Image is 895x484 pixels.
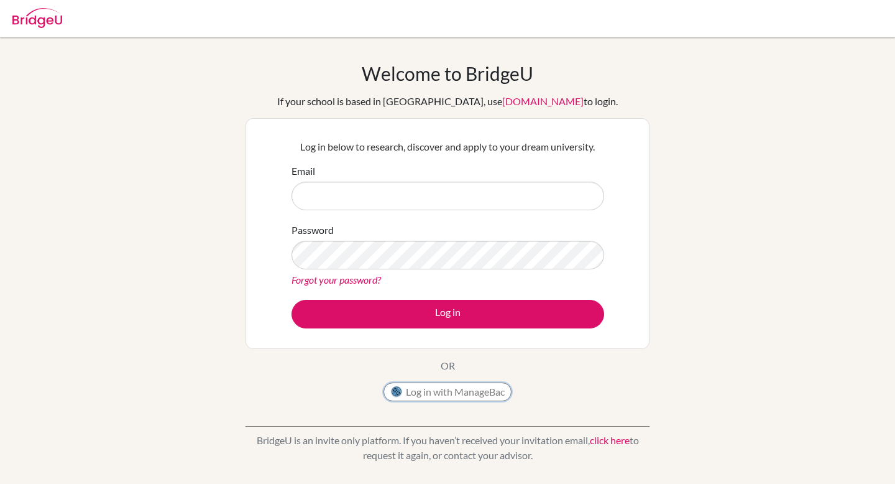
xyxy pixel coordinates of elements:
div: If your school is based in [GEOGRAPHIC_DATA], use to login. [277,94,618,109]
button: Log in with ManageBac [383,383,512,401]
p: BridgeU is an invite only platform. If you haven’t received your invitation email, to request it ... [246,433,649,463]
label: Password [291,223,334,238]
img: Bridge-U [12,8,62,28]
h1: Welcome to BridgeU [362,62,533,85]
a: [DOMAIN_NAME] [502,95,584,107]
a: click here [590,434,630,446]
a: Forgot your password? [291,274,381,286]
p: OR [441,358,455,373]
button: Log in [291,300,604,328]
label: Email [291,164,315,179]
p: Log in below to research, discover and apply to your dream university. [291,139,604,154]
